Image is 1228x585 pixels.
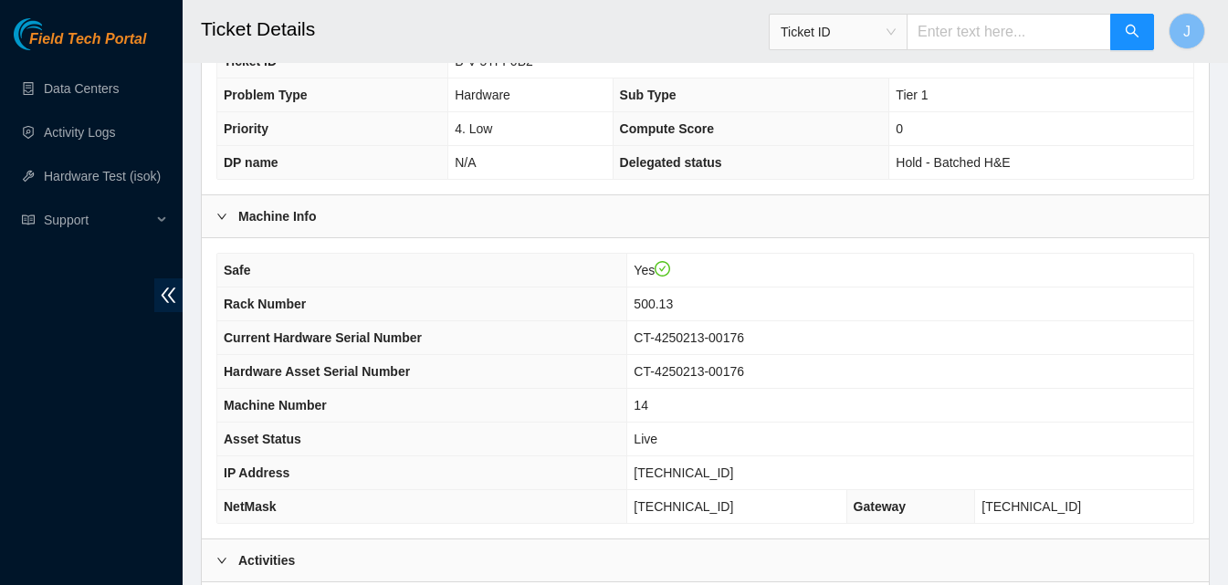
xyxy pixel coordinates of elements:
[154,278,183,312] span: double-left
[634,297,673,311] span: 500.13
[907,14,1111,50] input: Enter text here...
[634,330,744,345] span: CT-4250213-00176
[896,155,1010,170] span: Hold - Batched H&E
[224,330,422,345] span: Current Hardware Serial Number
[14,33,146,57] a: Akamai TechnologiesField Tech Portal
[1125,24,1139,41] span: search
[896,88,928,102] span: Tier 1
[224,499,277,514] span: NetMask
[224,297,306,311] span: Rack Number
[781,18,896,46] span: Ticket ID
[634,432,657,446] span: Live
[620,155,722,170] span: Delegated status
[224,88,308,102] span: Problem Type
[455,121,492,136] span: 4. Low
[216,555,227,566] span: right
[634,263,670,277] span: Yes
[620,121,714,136] span: Compute Score
[238,206,317,226] b: Machine Info
[44,169,161,183] a: Hardware Test (isok)
[455,155,476,170] span: N/A
[224,364,410,379] span: Hardware Asset Serial Number
[854,499,907,514] span: Gateway
[896,121,903,136] span: 0
[1183,20,1191,43] span: J
[44,202,152,238] span: Support
[224,398,327,413] span: Machine Number
[1110,14,1154,50] button: search
[224,121,268,136] span: Priority
[44,81,119,96] a: Data Centers
[14,18,92,50] img: Akamai Technologies
[238,550,295,570] b: Activities
[620,88,677,102] span: Sub Type
[634,499,733,514] span: [TECHNICAL_ID]
[22,214,35,226] span: read
[202,539,1209,581] div: Activities
[224,432,301,446] span: Asset Status
[224,465,289,480] span: IP Address
[634,364,744,379] span: CT-4250213-00176
[224,263,251,277] span: Safe
[202,195,1209,237] div: Machine Info
[216,211,227,222] span: right
[455,88,510,102] span: Hardware
[29,31,146,48] span: Field Tech Portal
[44,125,116,140] a: Activity Logs
[655,261,671,277] span: check-circle
[634,465,733,480] span: [TECHNICAL_ID]
[634,398,648,413] span: 14
[224,155,278,170] span: DP name
[981,499,1081,514] span: [TECHNICAL_ID]
[1169,13,1205,49] button: J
